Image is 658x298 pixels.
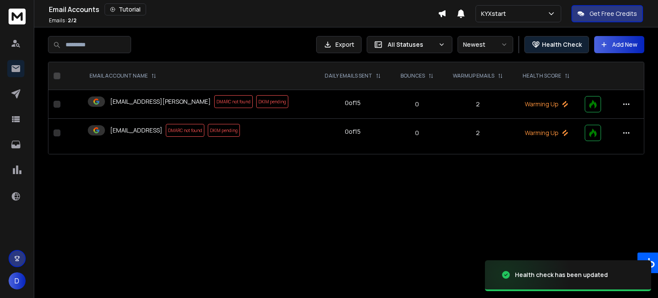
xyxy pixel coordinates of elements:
span: DMARC not found [166,124,204,137]
button: Health Check [524,36,589,53]
p: Get Free Credits [589,9,637,18]
div: 0 of 15 [345,99,361,107]
p: Warming Up [518,129,574,137]
p: Warming Up [518,100,574,108]
p: KYXstart [481,9,509,18]
p: DAILY EMAILS SENT [325,72,372,79]
p: BOUNCES [401,72,425,79]
p: HEALTH SCORE [523,72,561,79]
div: Email Accounts [49,3,438,15]
p: WARMUP EMAILS [453,72,494,79]
div: 0 of 15 [345,127,361,136]
button: D [9,272,26,289]
p: Health Check [542,40,582,49]
p: Emails : [49,17,77,24]
span: DMARC not found [214,95,253,108]
span: 2 / 2 [68,17,77,24]
p: 0 [396,129,437,137]
button: Newest [458,36,513,53]
button: Export [316,36,362,53]
div: Health check has been updated [515,271,608,279]
p: [EMAIL_ADDRESS][PERSON_NAME] [110,97,211,106]
div: EMAIL ACCOUNT NAME [90,72,156,79]
button: Add New [594,36,644,53]
span: DKIM pending [208,124,240,137]
button: Tutorial [105,3,146,15]
span: DKIM pending [256,95,288,108]
p: [EMAIL_ADDRESS] [110,126,162,135]
td: 2 [443,90,513,119]
p: All Statuses [388,40,435,49]
td: 2 [443,119,513,147]
button: Get Free Credits [571,5,643,22]
p: 0 [396,100,437,108]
